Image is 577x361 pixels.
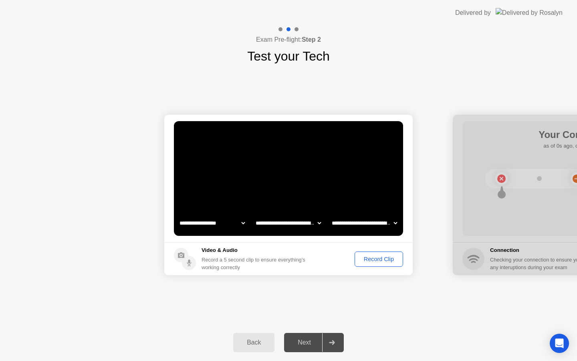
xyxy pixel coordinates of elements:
[357,256,400,262] div: Record Clip
[302,36,321,43] b: Step 2
[496,8,563,17] img: Delivered by Rosalyn
[178,215,246,231] select: Available cameras
[247,47,330,66] h1: Test your Tech
[202,246,309,254] h5: Video & Audio
[284,333,344,352] button: Next
[330,215,399,231] select: Available microphones
[254,215,323,231] select: Available speakers
[355,251,403,267] button: Record Clip
[236,339,272,346] div: Back
[550,334,569,353] div: Open Intercom Messenger
[286,339,322,346] div: Next
[256,35,321,45] h4: Exam Pre-flight:
[455,8,491,18] div: Delivered by
[202,256,309,271] div: Record a 5 second clip to ensure everything’s working correctly
[233,333,274,352] button: Back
